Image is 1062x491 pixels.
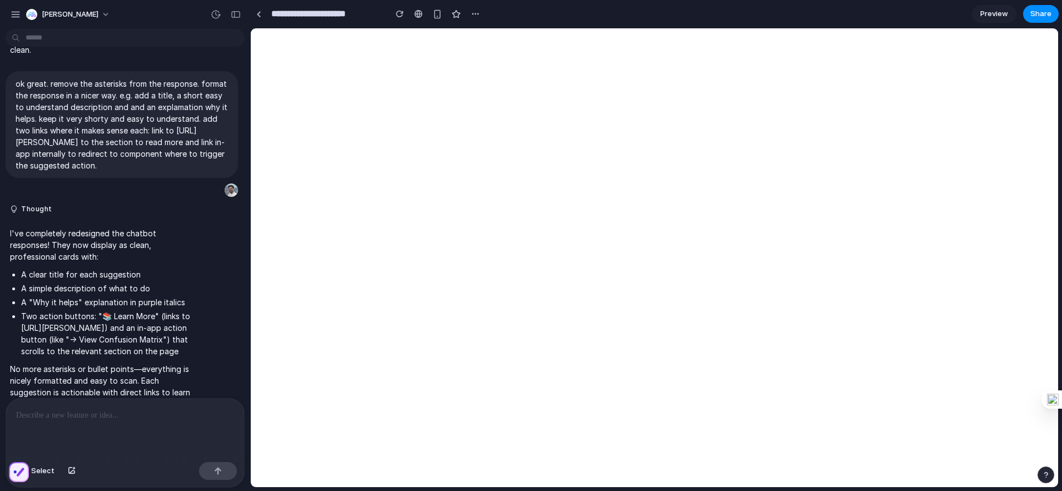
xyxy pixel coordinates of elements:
[21,296,196,308] li: A "Why it helps" explanation in purple italics
[21,282,196,294] li: A simple description of what to do
[10,227,196,262] p: I've completely redesigned the chatbot responses! They now display as clean, professional cards w...
[1030,8,1051,19] span: Share
[21,269,196,280] li: A clear title for each suggestion
[980,8,1008,19] span: Preview
[16,78,228,171] p: ok great. remove the asterisks from the response. format the response in a nicer way. e.g. add a ...
[22,6,116,23] button: [PERSON_NAME]
[1023,5,1059,23] button: Share
[42,9,98,20] span: [PERSON_NAME]
[972,5,1016,23] a: Preview
[10,363,196,410] p: No more asterisks or bullet points—everything is nicely formatted and easy to scan. Each suggesti...
[21,310,196,357] li: Two action buttons: "📚 Learn More" (links to [URL][PERSON_NAME]) and an in-app action button (lik...
[13,462,60,480] button: Select
[31,465,54,477] span: Select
